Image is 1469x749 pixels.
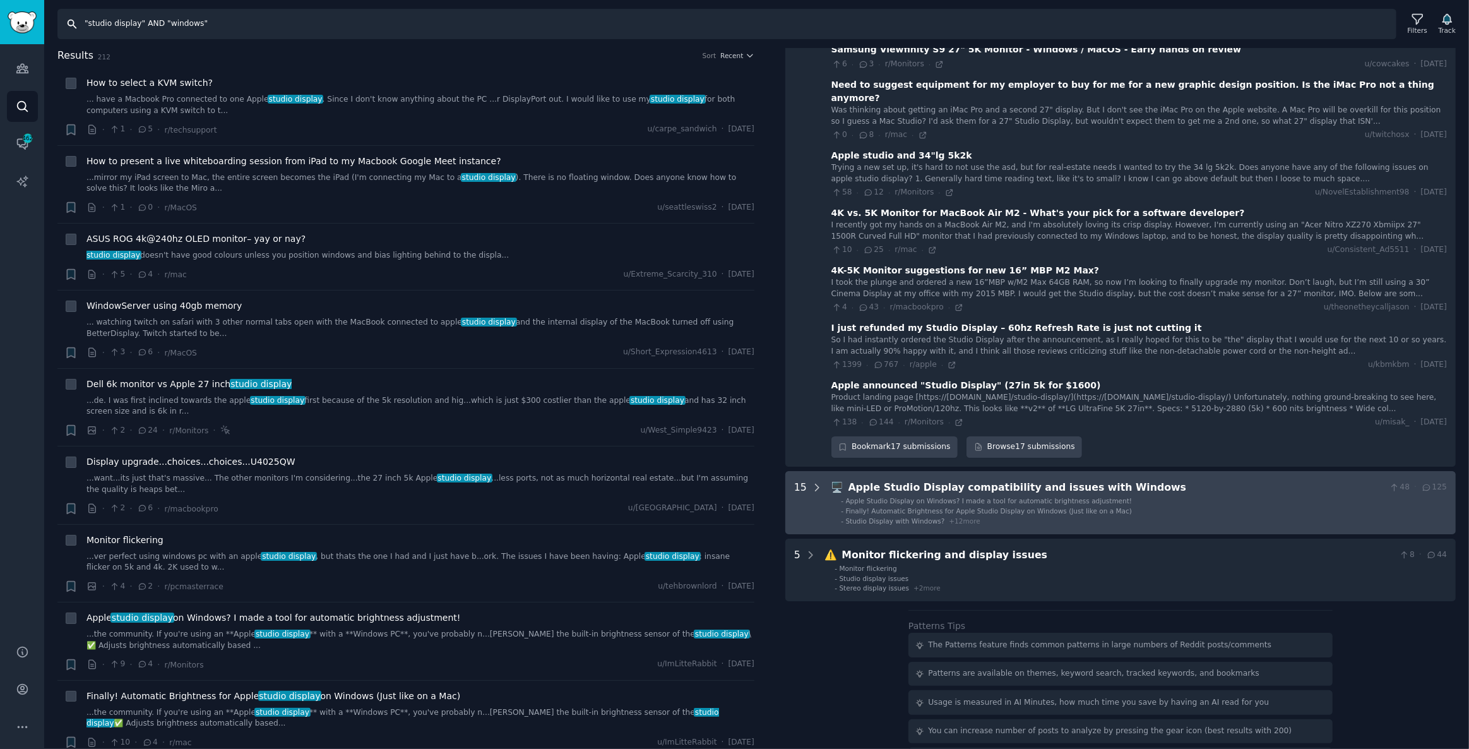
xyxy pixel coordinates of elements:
span: Recent [720,51,743,60]
span: r/Monitors [885,59,924,68]
span: [DATE] [729,202,754,213]
span: · [1414,482,1417,493]
div: I just refunded my Studio Display – 60hz Refresh Rate is just not cutting it [831,321,1202,335]
span: u/misak_ [1375,417,1409,428]
span: · [722,347,724,358]
div: - [835,584,837,592]
span: r/mac [169,738,191,747]
span: u/NovelEstablishment98 [1315,187,1410,198]
span: · [1414,359,1417,371]
span: · [866,361,868,369]
a: studio displaydoesn't have good colours unless you position windows and bias lighting behind to t... [86,250,754,261]
a: ...want...its just that's massive... The other monitors I'm considering...the 27 inch 5k Applestu... [86,473,754,495]
span: [DATE] [729,659,754,670]
a: ... watching twitch on safari with 3 other normal tabs open with the MacBook connected to applest... [86,317,754,339]
div: - [841,517,843,525]
div: 4K vs. 5K Monitor for MacBook Air M2 - What's your pick for a software developer? [831,207,1245,220]
span: 5 [137,124,153,135]
span: · [722,581,724,592]
span: u/cowcakes [1365,59,1410,70]
button: Recent [720,51,754,60]
span: · [1419,549,1422,561]
span: · [852,131,853,140]
span: 2 [109,503,125,514]
span: u/Extreme_Scarcity_310 [624,269,717,280]
a: How to select a KVM switch? [86,76,213,90]
span: · [939,188,941,197]
span: Monitor flickering [86,534,164,547]
span: [DATE] [729,503,754,514]
div: Was thinking about getting an iMac Pro and a second 27" display. But I don't see the iMac Pro on ... [831,105,1447,127]
button: Bookmark17 submissions [831,436,958,458]
div: 15 [794,480,807,525]
span: 2 [137,581,153,592]
div: You can increase number of posts to analyze by pressing the gear icon (best results with 200) [929,726,1292,737]
span: + 12 more [949,517,980,525]
span: 212 [98,53,110,61]
a: Applestudio displayon Windows? I made a tool for automatic brightness adjustment! [86,611,461,625]
span: 125 [1421,482,1447,493]
span: 44 [1426,549,1447,561]
span: r/macbookpro [164,505,218,513]
span: 🖥️ [831,481,844,493]
span: · [102,268,105,281]
a: WindowServer using 40gb memory [86,299,242,313]
span: r/Monitors [164,661,203,669]
span: u/seattleswiss2 [657,202,717,213]
span: · [1414,59,1417,70]
span: u/twitchosx [1365,129,1410,141]
span: · [129,346,132,359]
div: Patterns are available on themes, keyword search, tracked keywords, and bookmarks [929,668,1259,680]
span: studio display [650,95,706,104]
span: Studio display issues [840,575,909,582]
span: 462 [22,134,33,143]
span: · [129,424,132,437]
div: Apple studio and 34"lg 5k2k [831,149,972,162]
div: Bookmark 17 submissions [831,436,958,458]
span: 5 [109,269,125,280]
a: How to present a live whiteboarding session from iPad to my Macbook Google Meet instance? [86,155,501,168]
span: · [857,246,859,255]
span: studio display [694,630,750,638]
span: r/macbookpro [890,303,944,311]
span: studio display [85,251,141,260]
span: r/mac [885,130,907,139]
span: · [213,424,215,437]
div: So I had instantly ordered the Studio Display after the announcement, as I really hoped for this ... [831,335,1447,357]
span: 58 [831,187,852,198]
div: Usage is measured in AI Minutes, how much time you save by having an AI read for you [929,697,1270,709]
span: · [722,425,724,436]
input: Search Keyword [57,9,1396,39]
span: studio display [230,379,294,389]
a: Dell 6k monitor vs Apple 27 inchstudio display [86,378,292,391]
span: · [1414,244,1417,256]
span: · [129,502,132,515]
span: + 2 more [913,584,941,592]
div: Filters [1408,26,1427,35]
div: The Patterns feature finds common patterns in large numbers of Reddit posts/comments [929,640,1272,651]
span: [DATE] [729,581,754,592]
div: 4K-5K Monitor suggestions for new 16” MBP M2 Max? [831,264,1100,277]
span: · [857,188,859,197]
span: · [722,269,724,280]
span: studio display [254,630,311,638]
span: 3 [858,59,874,70]
span: r/mac [895,245,917,254]
span: 4 [137,659,153,670]
span: ASUS ROG 4k@240hz OLED monitor– yay or nay? [86,232,306,246]
span: 9 [109,659,125,670]
span: · [102,658,105,671]
span: Dell 6k monitor vs Apple 27 inch [86,378,292,391]
span: [DATE] [729,269,754,280]
a: ...the community. If you're using an **Applestudio display** with a **Windows PC**, you've probab... [86,707,754,729]
span: · [852,303,853,312]
span: Finally! Automatic Brightness for Apple on Windows (Just like on a Mac) [86,690,460,703]
span: · [883,303,885,312]
a: Finally! Automatic Brightness for Applestudio displayon Windows (Just like on a Mac) [86,690,460,703]
span: 6 [137,503,153,514]
span: 4 [142,737,158,748]
a: Display upgrade...choices...choices...U4025QW [86,455,295,469]
span: studio display [437,474,493,482]
span: [DATE] [1421,244,1447,256]
div: - [835,564,837,573]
